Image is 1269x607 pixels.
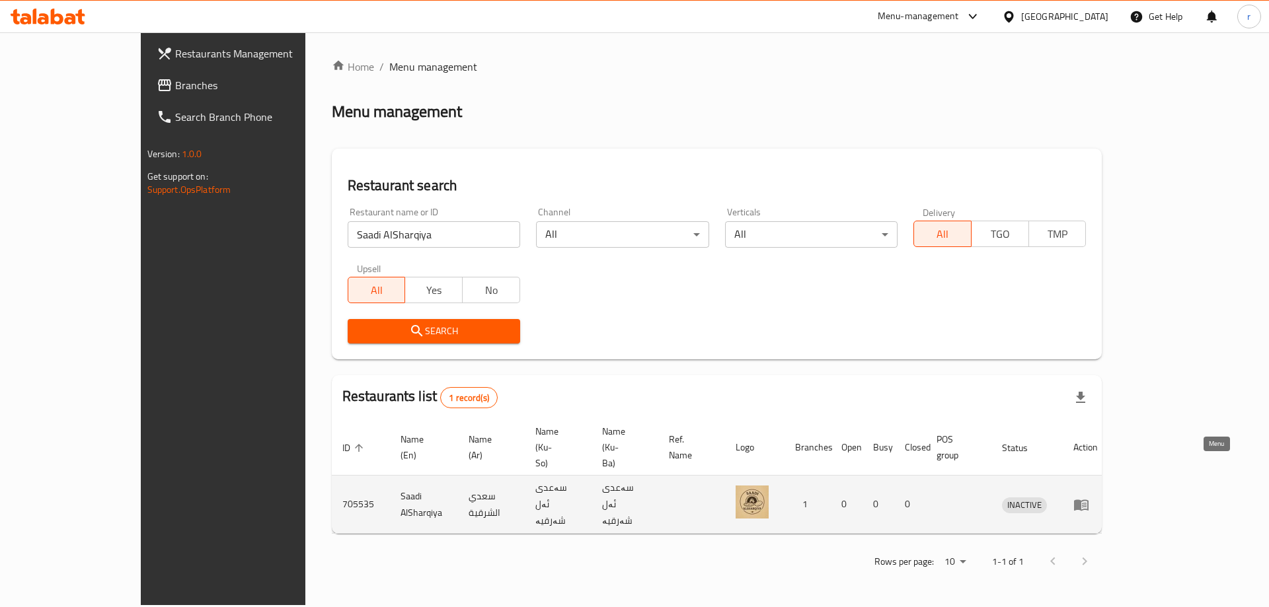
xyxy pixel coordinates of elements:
[175,77,342,93] span: Branches
[971,221,1029,247] button: TGO
[348,176,1087,196] h2: Restaurant search
[1247,9,1250,24] span: r
[878,9,959,24] div: Menu-management
[1002,440,1045,456] span: Status
[379,59,384,75] li: /
[348,319,520,343] button: Search
[147,181,231,198] a: Support.OpsPlatform
[342,386,498,408] h2: Restaurants list
[1002,497,1047,513] div: INACTIVE
[469,431,509,463] span: Name (Ar)
[147,168,208,185] span: Get support on:
[919,225,966,244] span: All
[357,264,381,273] label: Upsell
[913,221,972,247] button: All
[863,419,894,476] th: Busy
[332,101,462,122] h2: Menu management
[332,59,1102,75] nav: breadcrumb
[894,419,926,476] th: Closed
[462,277,520,303] button: No
[146,101,353,133] a: Search Branch Phone
[1021,9,1108,24] div: [GEOGRAPHIC_DATA]
[894,476,926,534] td: 0
[458,476,525,534] td: سعدي الشرقية
[332,419,1108,534] table: enhanced table
[182,145,202,162] span: 1.0.0
[923,207,956,217] label: Delivery
[536,221,709,248] div: All
[1028,221,1087,247] button: TMP
[669,431,709,463] span: Ref. Name
[831,419,863,476] th: Open
[358,323,510,339] span: Search
[410,281,457,300] span: Yes
[937,431,976,463] span: POS group
[602,423,642,471] span: Name (Ku-Ba)
[939,552,971,572] div: Rows per page:
[535,423,576,471] span: Name (Ku-So)
[468,281,515,300] span: No
[1063,419,1108,476] th: Action
[332,59,374,75] a: Home
[992,553,1024,570] p: 1-1 of 1
[1034,225,1081,244] span: TMP
[342,440,367,456] span: ID
[175,46,342,61] span: Restaurants Management
[389,59,477,75] span: Menu management
[736,485,769,518] img: Saadi AlSharqiya
[874,553,934,570] p: Rows per page:
[146,69,353,101] a: Branches
[525,476,592,534] td: سەعدی ئەل شەرقیە
[725,419,785,476] th: Logo
[785,476,831,534] td: 1
[441,392,497,404] span: 1 record(s)
[831,476,863,534] td: 0
[1002,497,1047,513] span: INACTIVE
[348,277,406,303] button: All
[404,277,463,303] button: Yes
[977,225,1024,244] span: TGO
[354,281,401,300] span: All
[175,109,342,125] span: Search Branch Phone
[863,476,894,534] td: 0
[725,221,898,248] div: All
[440,387,498,408] div: Total records count
[146,38,353,69] a: Restaurants Management
[401,431,442,463] span: Name (En)
[390,476,458,534] td: Saadi AlSharqiya
[1065,382,1096,413] div: Export file
[785,419,831,476] th: Branches
[332,476,390,534] td: 705535
[147,145,180,162] span: Version:
[592,476,658,534] td: سەعدی ئەل شەرقیە
[348,221,520,248] input: Search for restaurant name or ID..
